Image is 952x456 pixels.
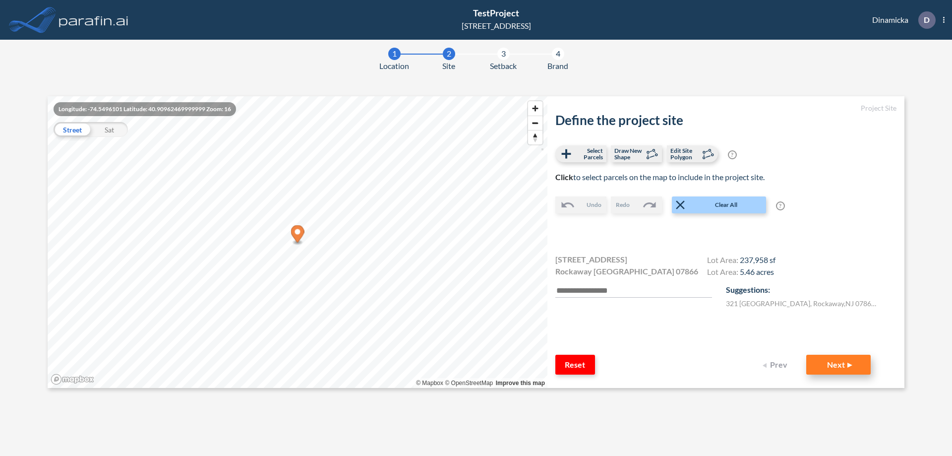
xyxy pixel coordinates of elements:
span: Site [442,60,455,72]
span: Rockaway [GEOGRAPHIC_DATA] 07866 [555,265,698,277]
button: Reset bearing to north [528,130,542,144]
span: Edit Site Polygon [670,147,700,160]
div: 2 [443,48,455,60]
div: Map marker [291,225,304,246]
div: Dinamicka [857,11,945,29]
span: Draw New Shape [614,147,644,160]
span: ? [728,150,737,159]
button: Undo [555,196,606,213]
span: 237,958 sf [740,255,775,264]
a: Mapbox [416,380,443,387]
div: 4 [552,48,564,60]
div: 1 [388,48,401,60]
a: Improve this map [496,380,545,387]
button: Zoom in [528,101,542,116]
h4: Lot Area: [707,267,775,279]
span: [STREET_ADDRESS] [555,254,627,265]
span: Select Parcels [574,147,603,160]
span: Redo [616,200,630,209]
div: Longitude: -74.5496101 Latitude: 40.90962469999999 Zoom: 16 [54,102,236,116]
button: Redo [611,196,662,213]
h5: Project Site [555,104,896,113]
div: Street [54,122,91,137]
span: Clear All [688,200,765,209]
div: Sat [91,122,128,137]
canvas: Map [48,96,547,388]
div: [STREET_ADDRESS] [462,20,531,32]
a: OpenStreetMap [445,380,493,387]
span: to select parcels on the map to include in the project site. [555,172,765,182]
p: Suggestions: [726,284,896,296]
span: Undo [587,200,601,209]
span: 5.46 acres [740,267,774,276]
h4: Lot Area: [707,255,775,267]
p: D [924,15,930,24]
img: logo [57,10,130,30]
label: 321 [GEOGRAPHIC_DATA] , Rockaway , NJ 07866 , US [726,298,880,309]
h2: Define the project site [555,113,896,128]
span: Brand [547,60,568,72]
button: Clear All [672,196,766,213]
button: Prev [757,355,796,375]
button: Next [806,355,871,375]
span: ? [776,201,785,210]
b: Click [555,172,573,182]
button: Zoom out [528,116,542,130]
span: Location [379,60,409,72]
span: TestProject [473,7,519,18]
div: 3 [497,48,510,60]
button: Reset [555,355,595,375]
a: Mapbox homepage [51,374,94,385]
span: Setback [490,60,517,72]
